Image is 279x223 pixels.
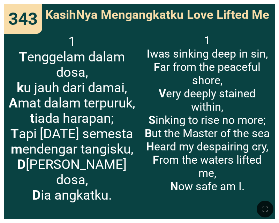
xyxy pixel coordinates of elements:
span: 1 enggelam dalam dosa, u jauh dari damai, mat dalam terpuruk, iada harapan; api [DATE] semesta en... [9,34,135,203]
b: S [149,113,156,127]
b: H [146,140,154,153]
b: D [17,157,26,172]
b: A [9,95,18,111]
span: 1 was sinking deep in sin, ar from the peaceful shore, ery deeply stained within, inking to rise ... [144,34,270,193]
b: T [19,49,27,65]
b: B [145,127,152,140]
span: KasihNya Mengangkatku Love Lifted Me [45,8,269,22]
b: V [159,87,166,100]
span: 343 [8,9,38,29]
b: I [147,47,150,60]
b: m [11,141,22,157]
b: F [153,153,159,166]
b: D [32,187,41,203]
b: F [154,60,160,74]
b: N [170,180,178,193]
b: t [30,111,35,126]
b: T [10,126,19,141]
b: k [17,80,24,95]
